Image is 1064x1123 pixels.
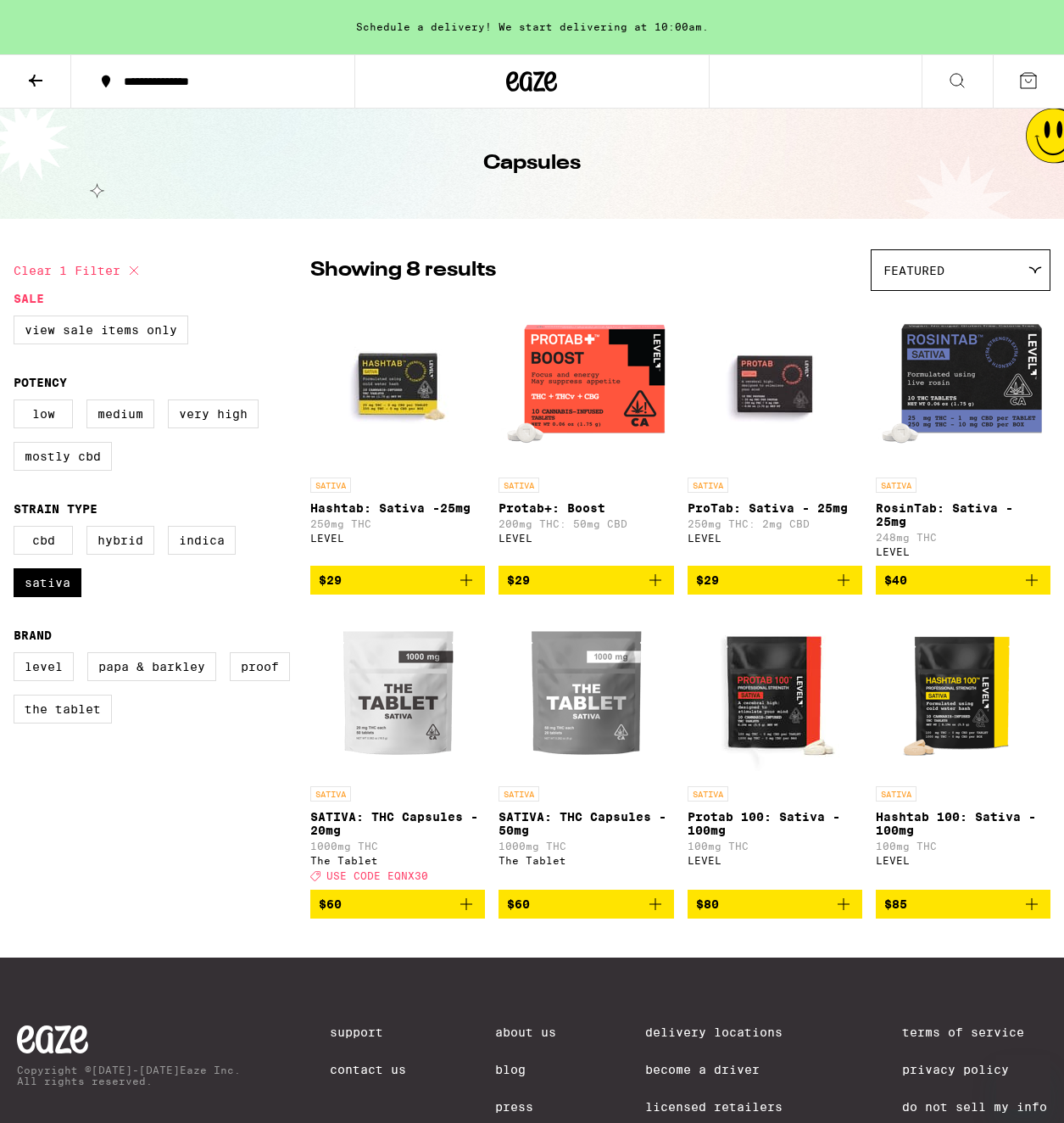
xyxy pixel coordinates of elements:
[507,573,530,587] span: $29
[14,399,73,428] label: Low
[645,1100,813,1114] a: Licensed Retailers
[17,1064,241,1087] p: Copyright © [DATE]-[DATE] Eaze Inc. All rights reserved.
[688,786,728,802] p: SATIVA
[688,518,862,529] p: 250mg THC: 2mg CBD
[507,897,530,911] span: $60
[996,1055,1050,1109] iframe: Button to launch messaging window
[495,1025,556,1039] a: About Us
[876,608,1050,890] a: Open page for Hashtab 100: Sativa - 100mg from LEVEL
[876,501,1050,528] p: RosinTab: Sativa - 25mg
[499,786,539,802] p: SATIVA
[310,478,351,493] p: SATIVA
[499,478,539,493] p: SATIVA
[499,890,673,919] button: Add to bag
[499,855,673,866] div: The Tablet
[688,855,862,866] div: LEVEL
[876,299,1050,566] a: Open page for RosinTab: Sativa - 25mg from LEVEL
[688,533,862,544] div: LEVEL
[499,518,673,529] p: 200mg THC: 50mg CBD
[14,652,74,681] label: LEVEL
[902,1063,1047,1076] a: Privacy Policy
[310,786,351,802] p: SATIVA
[230,652,290,681] label: Proof
[310,501,485,515] p: Hashtab: Sativa -25mg
[688,501,862,515] p: ProTab: Sativa - 25mg
[876,566,1050,595] button: Add to bag
[330,1025,406,1039] a: Support
[696,573,719,587] span: $29
[688,841,862,852] p: 100mg THC
[330,1063,406,1076] a: Contact Us
[14,695,112,724] label: The Tablet
[495,1063,556,1076] a: Blog
[688,810,862,837] p: Protab 100: Sativa - 100mg
[310,299,485,566] a: Open page for Hashtab: Sativa -25mg from LEVEL
[14,629,52,642] legend: Brand
[876,532,1050,543] p: 248mg THC
[310,533,485,544] div: LEVEL
[696,897,719,911] span: $80
[501,299,671,469] img: LEVEL - Protab+: Boost
[14,376,67,389] legend: Potency
[690,299,860,469] img: LEVEL - ProTab: Sativa - 25mg
[499,299,673,566] a: Open page for Protab+: Boost from LEVEL
[310,810,485,837] p: SATIVA: THC Capsules - 20mg
[645,1063,813,1076] a: Become a Driver
[310,855,485,866] div: The Tablet
[688,608,862,890] a: Open page for Protab 100: Sativa - 100mg from LEVEL
[499,501,673,515] p: Protab+: Boost
[319,897,342,911] span: $60
[876,546,1050,557] div: LEVEL
[14,249,144,292] button: Clear 1 filter
[876,478,916,493] p: SATIVA
[14,442,112,471] label: Mostly CBD
[884,573,907,587] span: $40
[310,841,485,852] p: 1000mg THC
[690,608,860,778] img: LEVEL - Protab 100: Sativa - 100mg
[499,566,673,595] button: Add to bag
[14,292,44,305] legend: Sale
[501,608,671,778] img: The Tablet - SATIVA: THC Capsules - 50mg
[688,478,728,493] p: SATIVA
[310,566,485,595] button: Add to bag
[883,264,944,277] span: Featured
[688,566,862,595] button: Add to bag
[499,810,673,837] p: SATIVA: THC Capsules - 50mg
[499,841,673,852] p: 1000mg THC
[876,810,1050,837] p: Hashtab 100: Sativa - 100mg
[499,533,673,544] div: LEVEL
[168,399,259,428] label: Very High
[14,316,188,344] label: View Sale Items Only
[878,299,1048,469] img: LEVEL - RosinTab: Sativa - 25mg
[310,608,485,890] a: Open page for SATIVA: THC Capsules - 20mg from The Tablet
[319,573,342,587] span: $29
[87,652,216,681] label: Papa & Barkley
[86,399,154,428] label: Medium
[14,568,81,597] label: Sativa
[884,897,907,911] span: $85
[310,518,485,529] p: 250mg THC
[645,1025,813,1039] a: Delivery Locations
[495,1100,556,1114] a: Press
[878,608,1048,778] img: LEVEL - Hashtab 100: Sativa - 100mg
[168,526,236,555] label: Indica
[876,855,1050,866] div: LEVEL
[902,1100,1047,1114] a: Do Not Sell My Info
[876,841,1050,852] p: 100mg THC
[326,870,428,881] span: USE CODE EQNX30
[310,256,496,285] p: Showing 8 results
[86,526,154,555] label: Hybrid
[688,299,862,566] a: Open page for ProTab: Sativa - 25mg from LEVEL
[14,502,97,516] legend: Strain Type
[688,890,862,919] button: Add to bag
[313,608,482,778] img: The Tablet - SATIVA: THC Capsules - 20mg
[14,526,73,555] label: CBD
[483,149,581,178] h1: Capsules
[313,299,482,469] img: LEVEL - Hashtab: Sativa -25mg
[499,608,673,890] a: Open page for SATIVA: THC Capsules - 50mg from The Tablet
[310,890,485,919] button: Add to bag
[876,786,916,802] p: SATIVA
[876,890,1050,919] button: Add to bag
